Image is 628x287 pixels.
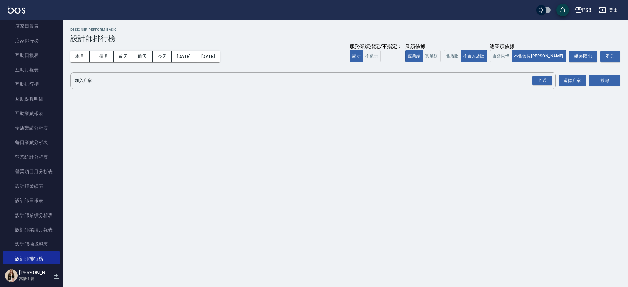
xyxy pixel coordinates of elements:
button: 不含入店販 [461,50,487,62]
a: 店家日報表 [3,19,60,33]
a: 設計師抽成報表 [3,237,60,251]
a: 互助日報表 [3,48,60,63]
a: 設計師業績表 [3,179,60,193]
button: 含店販 [444,50,461,62]
a: 設計師業績月報表 [3,223,60,237]
a: 互助月報表 [3,63,60,77]
button: [DATE] [172,51,196,62]
button: 不含會員[PERSON_NAME] [512,50,566,62]
button: [DATE] [196,51,220,62]
button: 列印 [600,51,620,62]
button: 顯示 [350,50,363,62]
div: 總業績依據： [444,43,566,50]
button: 昨天 [133,51,153,62]
button: 選擇店家 [559,75,586,86]
a: 互助點數明細 [3,92,60,106]
button: Open [531,75,554,87]
button: 含會員卡 [490,50,512,62]
a: 互助業績報表 [3,106,60,121]
a: 設計師排行榜 [3,251,60,266]
button: PS3 [572,4,594,17]
div: 服務業績指定/不指定： [350,43,402,50]
a: 店家排行榜 [3,34,60,48]
button: 實業績 [423,50,440,62]
button: 報表匯出 [569,51,597,62]
button: 本月 [70,51,90,62]
button: 虛業績 [405,50,423,62]
button: 前天 [114,51,133,62]
button: save [556,4,569,16]
h2: Designer Perform Basic [70,28,620,32]
button: 不顯示 [363,50,381,62]
button: 搜尋 [589,75,620,86]
a: 營業統計分析表 [3,150,60,164]
div: 業績依據： [405,43,440,50]
h3: 設計師排行榜 [70,34,620,43]
a: 互助排行榜 [3,77,60,91]
img: Logo [8,6,25,14]
a: 設計師業績分析表 [3,208,60,223]
a: 每日業績分析表 [3,135,60,150]
div: PS3 [582,6,591,14]
a: 設計師日報表 [3,193,60,208]
div: 全選 [532,76,552,86]
button: 上個月 [90,51,114,62]
button: 今天 [153,51,172,62]
a: 營業項目月分析表 [3,164,60,179]
h5: [PERSON_NAME] [19,270,51,276]
input: 店家名稱 [73,75,544,86]
p: 高階主管 [19,276,51,282]
img: Person [5,269,18,282]
a: 全店業績分析表 [3,121,60,135]
button: 登出 [596,4,620,16]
